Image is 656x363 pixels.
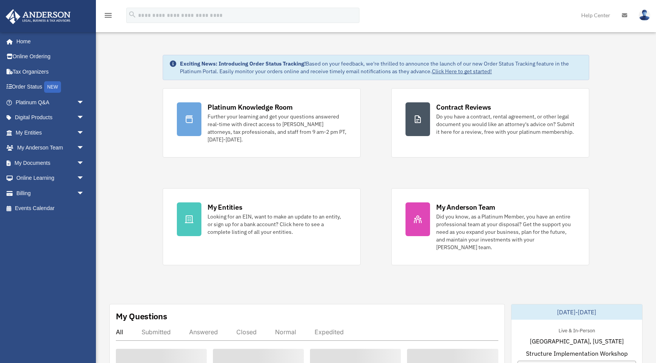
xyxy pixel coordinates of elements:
a: Online Learningarrow_drop_down [5,171,96,186]
div: Closed [236,328,257,336]
div: My Questions [116,310,167,322]
div: Do you have a contract, rental agreement, or other legal document you would like an attorney's ad... [436,113,575,136]
span: arrow_drop_down [77,125,92,141]
div: Answered [189,328,218,336]
div: All [116,328,123,336]
a: Platinum Knowledge Room Further your learning and get your questions answered real-time with dire... [163,88,361,158]
i: menu [104,11,113,20]
a: My Entities Looking for an EIN, want to make an update to an entity, or sign up for a bank accoun... [163,188,361,265]
span: arrow_drop_down [77,171,92,186]
a: My Entitiesarrow_drop_down [5,125,96,140]
a: Click Here to get started! [432,68,492,75]
a: Order StatusNEW [5,79,96,95]
span: arrow_drop_down [77,110,92,126]
span: Structure Implementation Workshop [526,349,628,358]
a: Platinum Q&Aarrow_drop_down [5,95,96,110]
a: My Documentsarrow_drop_down [5,155,96,171]
span: arrow_drop_down [77,95,92,110]
span: arrow_drop_down [77,155,92,171]
a: Events Calendar [5,201,96,216]
a: Home [5,34,92,49]
div: Contract Reviews [436,102,491,112]
div: Did you know, as a Platinum Member, you have an entire professional team at your disposal? Get th... [436,213,575,251]
div: Live & In-Person [552,326,601,334]
a: Digital Productsarrow_drop_down [5,110,96,125]
img: User Pic [639,10,650,21]
div: My Entities [208,202,242,212]
div: Platinum Knowledge Room [208,102,293,112]
a: Tax Organizers [5,64,96,79]
a: My Anderson Team Did you know, as a Platinum Member, you have an entire professional team at your... [391,188,589,265]
div: My Anderson Team [436,202,495,212]
span: arrow_drop_down [77,186,92,201]
div: Based on your feedback, we're thrilled to announce the launch of our new Order Status Tracking fe... [180,60,583,75]
a: Online Ordering [5,49,96,64]
a: Contract Reviews Do you have a contract, rental agreement, or other legal document you would like... [391,88,589,158]
img: Anderson Advisors Platinum Portal [3,9,73,24]
div: Expedited [315,328,344,336]
div: NEW [44,81,61,93]
div: [DATE]-[DATE] [511,304,643,320]
div: Looking for an EIN, want to make an update to an entity, or sign up for a bank account? Click her... [208,213,346,236]
div: Submitted [142,328,171,336]
div: Normal [275,328,296,336]
a: Billingarrow_drop_down [5,186,96,201]
a: My Anderson Teamarrow_drop_down [5,140,96,156]
span: arrow_drop_down [77,140,92,156]
strong: Exciting News: Introducing Order Status Tracking! [180,60,306,67]
a: menu [104,13,113,20]
span: [GEOGRAPHIC_DATA], [US_STATE] [530,337,624,346]
div: Further your learning and get your questions answered real-time with direct access to [PERSON_NAM... [208,113,346,143]
i: search [128,10,137,19]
